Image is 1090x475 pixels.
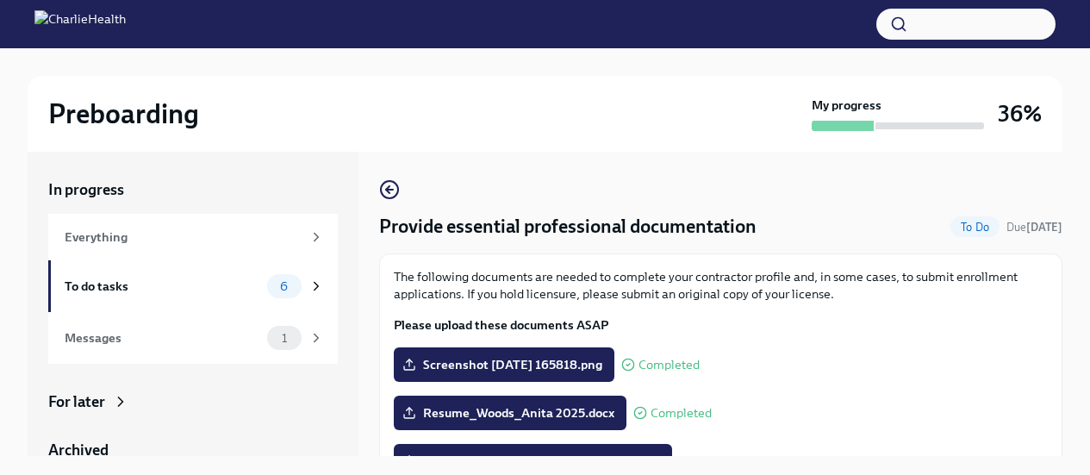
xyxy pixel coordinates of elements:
[65,328,260,347] div: Messages
[406,404,614,422] span: Resume_Woods_Anita 2025.docx
[1026,221,1062,234] strong: [DATE]
[48,179,338,200] a: In progress
[406,356,602,373] span: Screenshot [DATE] 165818.png
[638,359,700,372] span: Completed
[812,97,881,114] strong: My progress
[48,260,338,312] a: To do tasks6
[271,332,297,345] span: 1
[48,391,105,412] div: For later
[651,407,712,420] span: Completed
[1006,221,1062,234] span: Due
[48,391,338,412] a: For later
[998,98,1042,129] h3: 36%
[379,214,757,240] h4: Provide essential professional documentation
[406,453,660,470] span: Upload a copy of your degree or transcript
[394,268,1048,303] p: The following documents are needed to complete your contractor profile and, in some cases, to sub...
[65,277,260,296] div: To do tasks
[48,312,338,364] a: Messages1
[270,280,298,293] span: 6
[34,10,126,38] img: CharlieHealth
[65,228,302,247] div: Everything
[48,440,338,460] a: Archived
[394,317,608,333] strong: Please upload these documents ASAP
[48,214,338,260] a: Everything
[394,396,626,430] label: Resume_Woods_Anita 2025.docx
[48,97,199,131] h2: Preboarding
[1006,219,1062,235] span: August 24th, 2025 09:00
[950,221,1000,234] span: To Do
[394,347,614,382] label: Screenshot [DATE] 165818.png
